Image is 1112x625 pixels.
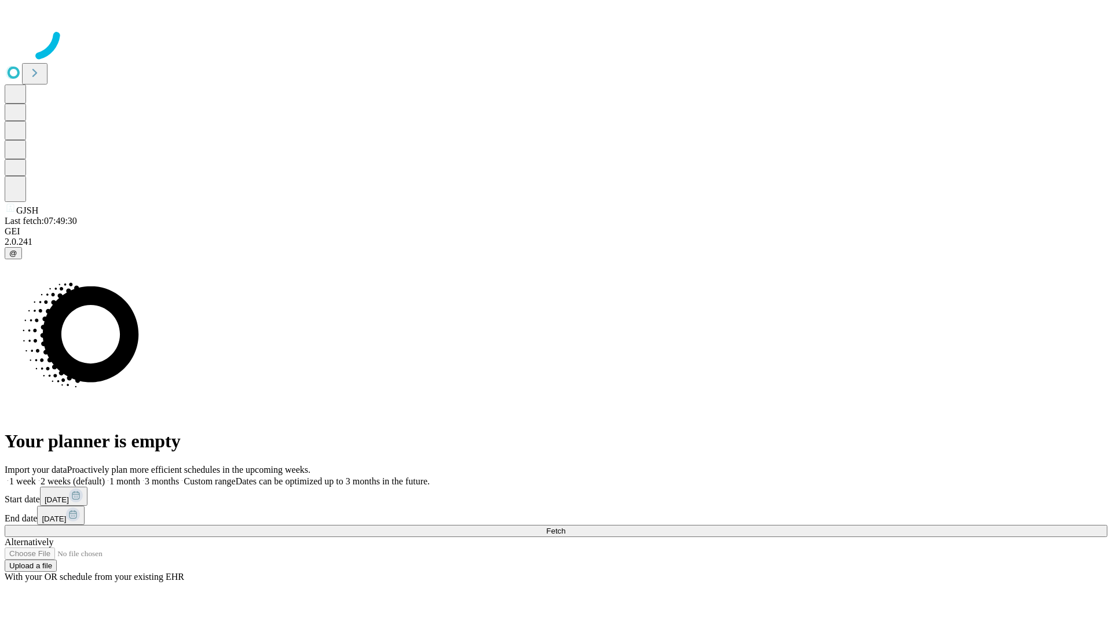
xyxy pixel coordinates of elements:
[5,487,1107,506] div: Start date
[5,226,1107,237] div: GEI
[5,560,57,572] button: Upload a file
[37,506,85,525] button: [DATE]
[5,247,22,259] button: @
[41,476,105,486] span: 2 weeks (default)
[184,476,235,486] span: Custom range
[42,514,66,523] span: [DATE]
[45,495,69,504] span: [DATE]
[5,431,1107,452] h1: Your planner is empty
[5,465,67,475] span: Import your data
[9,249,17,258] span: @
[5,237,1107,247] div: 2.0.241
[67,465,310,475] span: Proactively plan more efficient schedules in the upcoming weeks.
[9,476,36,486] span: 1 week
[236,476,430,486] span: Dates can be optimized up to 3 months in the future.
[5,572,184,582] span: With your OR schedule from your existing EHR
[145,476,179,486] span: 3 months
[546,527,565,535] span: Fetch
[109,476,140,486] span: 1 month
[5,537,53,547] span: Alternatively
[5,506,1107,525] div: End date
[16,205,38,215] span: GJSH
[5,216,77,226] span: Last fetch: 07:49:30
[5,525,1107,537] button: Fetch
[40,487,87,506] button: [DATE]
